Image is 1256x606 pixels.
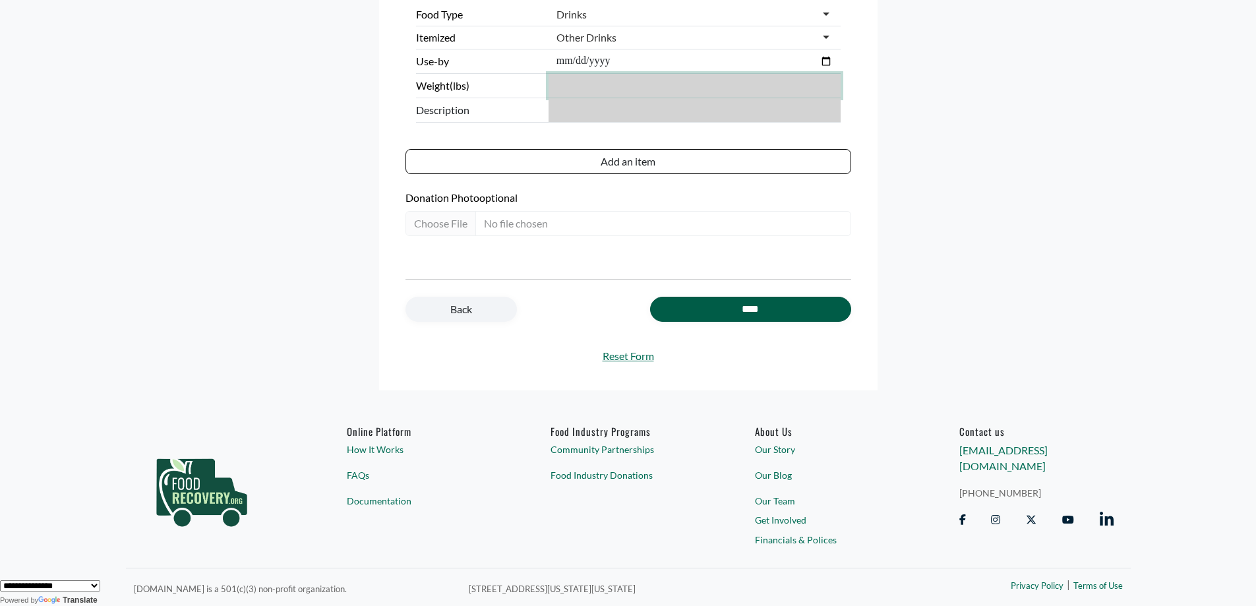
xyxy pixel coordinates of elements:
a: Our Team [755,494,909,508]
label: Itemized [416,30,543,45]
h6: Online Platform [347,425,501,437]
span: optional [479,191,518,204]
a: Reset Form [405,348,851,364]
a: About Us [755,425,909,437]
div: Other Drinks [556,31,616,44]
a: Documentation [347,494,501,508]
a: Get Involved [755,513,909,527]
h6: Contact us [959,425,1114,437]
h6: Food Industry Programs [551,425,705,437]
a: Our Story [755,442,909,456]
a: Food Industry Donations [551,468,705,482]
label: Use-by [416,53,543,69]
a: [EMAIL_ADDRESS][DOMAIN_NAME] [959,444,1048,472]
a: Community Partnerships [551,442,705,456]
a: Translate [38,595,98,605]
a: FAQs [347,468,501,482]
button: Add an item [405,149,851,174]
label: Food Type [416,7,543,22]
a: Back [405,297,517,322]
a: Our Blog [755,468,909,482]
span: Description [416,102,543,118]
div: Drinks [556,8,587,21]
img: food_recovery_green_logo-76242d7a27de7ed26b67be613a865d9c9037ba317089b267e0515145e5e51427.png [142,425,261,551]
img: Google Translate [38,596,63,605]
span: (lbs) [450,79,469,92]
label: Donation Photo [405,190,851,206]
a: Financials & Polices [755,533,909,547]
a: [PHONE_NUMBER] [959,486,1114,500]
label: Weight [416,78,543,94]
a: How It Works [347,442,501,456]
span: | [1067,576,1070,592]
